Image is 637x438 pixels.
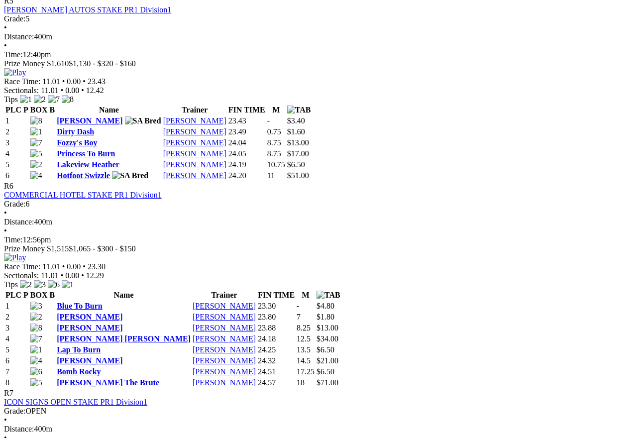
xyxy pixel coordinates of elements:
span: • [81,86,84,95]
img: 7 [30,138,42,147]
img: 4 [30,356,42,365]
th: FIN TIME [228,105,266,115]
img: 8 [30,324,42,332]
td: 3 [5,323,29,333]
img: SA Bred [125,116,161,125]
span: • [4,209,7,217]
img: SA Bred [112,171,148,180]
td: 23.30 [257,301,295,311]
a: [PERSON_NAME] The Brute [57,378,159,387]
a: [PERSON_NAME] [193,324,256,332]
span: • [81,271,84,280]
th: Trainer [163,105,227,115]
text: 0.75 [267,127,281,136]
a: [PERSON_NAME] [PERSON_NAME] [57,334,191,343]
span: • [4,41,7,50]
img: 1 [62,280,74,289]
img: Play [4,68,26,77]
span: • [4,23,7,32]
span: $1.80 [317,313,334,321]
span: Grade: [4,14,26,23]
a: [PERSON_NAME] [193,367,256,376]
text: 7 [297,313,301,321]
text: 12.5 [297,334,311,343]
td: 5 [5,345,29,355]
img: 1 [20,95,32,104]
span: B [49,106,55,114]
a: [PERSON_NAME] [57,356,122,365]
span: Distance: [4,425,34,433]
td: 23.88 [257,323,295,333]
th: Name [56,290,191,300]
img: 8 [30,116,42,125]
a: [PERSON_NAME] [193,378,256,387]
span: Tips [4,95,18,104]
span: PLC [5,106,21,114]
th: Trainer [192,290,256,300]
span: P [23,106,28,114]
td: 24.05 [228,149,266,159]
td: 1 [5,301,29,311]
img: 2 [30,313,42,322]
div: 12:40pm [4,50,633,59]
img: 3 [30,302,42,311]
a: [PERSON_NAME] [193,356,256,365]
span: • [83,262,86,271]
span: • [83,77,86,86]
span: 11.01 [42,77,60,86]
a: Hotfoot Swizzle [57,171,110,180]
div: Prize Money $1,610 [4,59,633,68]
td: 24.20 [228,171,266,181]
span: 12.29 [86,271,104,280]
td: 24.32 [257,356,295,366]
img: 3 [34,280,46,289]
div: Prize Money $1,515 [4,244,633,253]
span: 0.00 [65,86,79,95]
img: Play [4,253,26,262]
div: 12:56pm [4,235,633,244]
span: Race Time: [4,262,40,271]
a: Bomb Rocky [57,367,101,376]
img: 2 [20,280,32,289]
span: $17.00 [287,149,309,158]
span: $1,130 - $320 - $160 [69,59,136,68]
span: Sectionals: [4,271,39,280]
text: 18 [297,378,305,387]
td: 24.18 [257,334,295,344]
img: 6 [30,367,42,376]
th: FIN TIME [257,290,295,300]
td: 2 [5,127,29,137]
span: $6.50 [317,345,334,354]
img: 2 [30,160,42,169]
th: M [296,290,315,300]
span: R6 [4,182,13,190]
text: 8.25 [297,324,311,332]
span: BOX [30,291,48,299]
td: 4 [5,334,29,344]
td: 24.25 [257,345,295,355]
td: 8 [5,378,29,388]
span: • [4,226,7,235]
span: 11.01 [42,262,60,271]
span: B [49,291,55,299]
span: $6.50 [317,367,334,376]
text: 17.25 [297,367,315,376]
a: [PERSON_NAME] [163,160,226,169]
td: 1 [5,116,29,126]
span: $4.80 [317,302,334,310]
td: 7 [5,367,29,377]
span: BOX [30,106,48,114]
img: 8 [62,95,74,104]
span: $6.50 [287,160,305,169]
a: [PERSON_NAME] [193,313,256,321]
td: 23.43 [228,116,266,126]
a: [PERSON_NAME] [57,116,122,125]
span: 0.00 [67,262,81,271]
text: 13.5 [297,345,311,354]
a: ICON SIGNS OPEN STAKE PR1 Division1 [4,398,147,406]
a: Lakeview Heather [57,160,119,169]
a: [PERSON_NAME] [163,116,226,125]
div: 400m [4,425,633,434]
td: 24.19 [228,160,266,170]
img: 1 [30,345,42,354]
